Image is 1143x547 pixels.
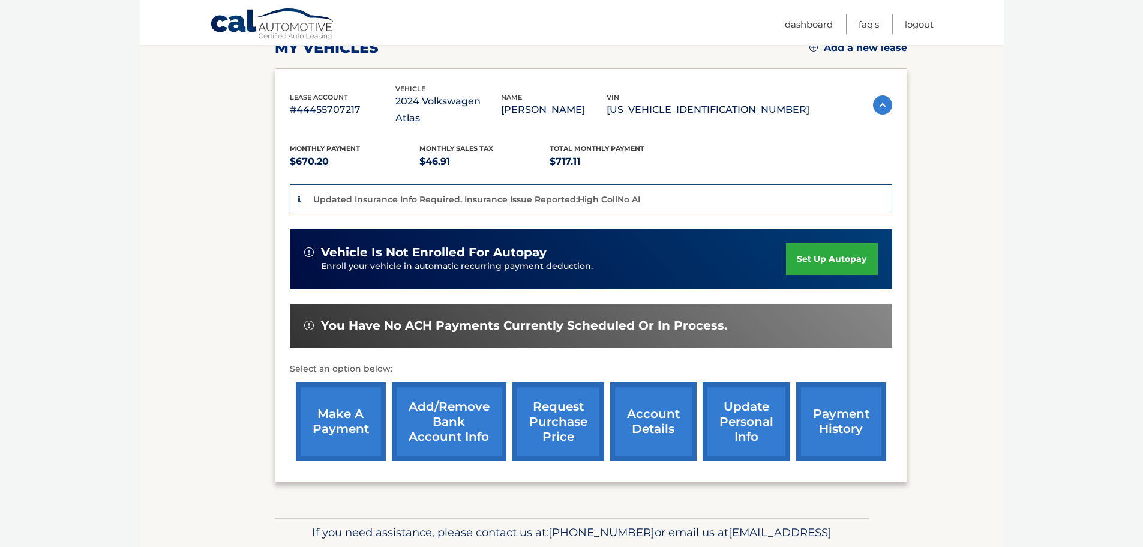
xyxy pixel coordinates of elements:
[290,93,348,101] span: lease account
[809,43,818,52] img: add.svg
[304,321,314,330] img: alert-white.svg
[290,101,395,118] p: #44455707217
[809,42,907,54] a: Add a new lease
[395,85,425,93] span: vehicle
[210,8,336,43] a: Cal Automotive
[512,382,604,461] a: request purchase price
[550,153,680,170] p: $717.11
[321,245,547,260] span: vehicle is not enrolled for autopay
[905,14,934,34] a: Logout
[275,39,379,57] h2: my vehicles
[395,93,501,127] p: 2024 Volkswagen Atlas
[786,243,877,275] a: set up autopay
[290,153,420,170] p: $670.20
[796,382,886,461] a: payment history
[501,101,607,118] p: [PERSON_NAME]
[607,93,619,101] span: vin
[501,93,522,101] span: name
[392,382,506,461] a: Add/Remove bank account info
[419,153,550,170] p: $46.91
[548,525,655,539] span: [PHONE_NUMBER]
[290,362,892,376] p: Select an option below:
[313,194,640,205] p: Updated Insurance Info Required. Insurance Issue Reported:High CollNo AI
[296,382,386,461] a: make a payment
[703,382,790,461] a: update personal info
[290,144,360,153] span: Monthly Payment
[873,95,892,115] img: accordion-active.svg
[610,382,697,461] a: account details
[321,260,787,273] p: Enroll your vehicle in automatic recurring payment deduction.
[321,318,727,333] span: You have no ACH payments currently scheduled or in process.
[419,144,493,153] span: Monthly sales Tax
[304,247,314,257] img: alert-white.svg
[607,101,809,118] p: [US_VEHICLE_IDENTIFICATION_NUMBER]
[550,144,644,153] span: Total Monthly Payment
[785,14,833,34] a: Dashboard
[859,14,879,34] a: FAQ's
